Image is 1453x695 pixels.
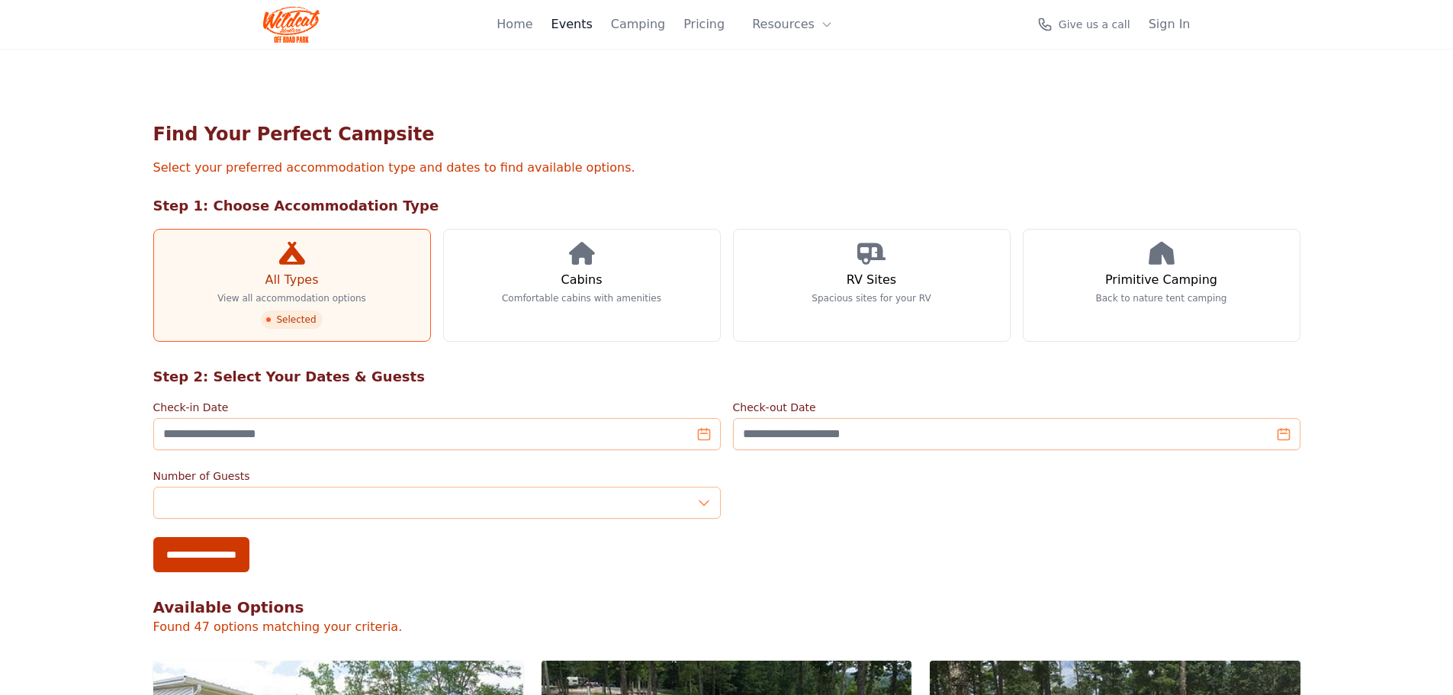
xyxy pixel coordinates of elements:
a: Home [497,15,532,34]
h3: Primitive Camping [1105,271,1217,289]
span: Give us a call [1059,17,1130,32]
label: Number of Guests [153,468,721,484]
a: Camping [611,15,665,34]
a: All Types View all accommodation options Selected [153,229,431,342]
a: Give us a call [1037,17,1130,32]
label: Check-out Date [733,400,1300,415]
label: Check-in Date [153,400,721,415]
p: Found 47 options matching your criteria. [153,618,1300,636]
img: Wildcat Logo [263,6,320,43]
h1: Find Your Perfect Campsite [153,122,1300,146]
a: Primitive Camping Back to nature tent camping [1023,229,1300,342]
h2: Step 2: Select Your Dates & Guests [153,366,1300,388]
p: Comfortable cabins with amenities [502,292,661,304]
h3: RV Sites [847,271,896,289]
span: Selected [261,310,322,329]
h3: Cabins [561,271,602,289]
a: Pricing [683,15,725,34]
p: View all accommodation options [217,292,366,304]
p: Spacious sites for your RV [812,292,931,304]
h2: Available Options [153,597,1300,618]
a: Events [551,15,593,34]
p: Select your preferred accommodation type and dates to find available options. [153,159,1300,177]
p: Back to nature tent camping [1096,292,1227,304]
a: RV Sites Spacious sites for your RV [733,229,1011,342]
button: Resources [743,9,842,40]
h3: All Types [265,271,318,289]
a: Cabins Comfortable cabins with amenities [443,229,721,342]
a: Sign In [1149,15,1191,34]
h2: Step 1: Choose Accommodation Type [153,195,1300,217]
